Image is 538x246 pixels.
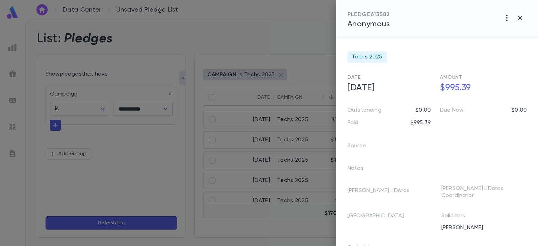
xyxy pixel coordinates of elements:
[347,20,390,28] span: Anonymous
[441,212,465,222] p: Solicitors
[411,119,431,126] p: $995.39
[347,107,381,114] p: Outstanding
[347,210,415,224] p: [GEOGRAPHIC_DATA]
[437,222,527,233] div: [PERSON_NAME]
[441,185,527,202] p: [PERSON_NAME] L'Doros Coordinator
[343,81,434,96] h5: [DATE]
[347,185,421,199] p: [PERSON_NAME] L'Doros
[347,11,390,18] div: PLEDGE 613582
[436,81,527,96] h5: $995.39
[440,75,462,80] span: Amount
[415,107,431,114] p: $0.00
[511,107,527,114] p: $0.00
[440,107,463,114] p: Due Now
[347,119,359,126] p: Paid
[347,51,387,63] div: Techs 2025
[347,140,377,154] p: Source
[347,163,375,177] p: Notes
[347,75,360,80] span: Date
[352,54,382,61] span: Techs 2025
